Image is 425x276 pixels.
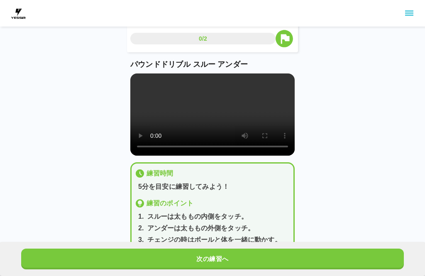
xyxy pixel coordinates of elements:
[147,198,193,208] p: 練習のポイント
[130,59,295,70] p: パウンドドリブル スルー アンダー
[138,182,290,192] p: 5分を目安に練習してみよう！
[10,5,27,22] img: dummy
[138,212,144,222] p: 1 .
[199,34,207,43] p: 0/2
[138,223,144,233] p: 2 .
[138,235,144,245] p: 3 .
[147,212,248,222] p: スルーは太ももの内側をタッチ。
[21,249,404,269] button: 次の練習へ
[402,6,416,20] button: sidemenu
[147,169,173,178] p: 練習時間
[147,223,254,233] p: アンダーは太ももの外側をタッチ。
[147,235,281,245] p: チェンジの時はボールと体を一緒に動かす。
